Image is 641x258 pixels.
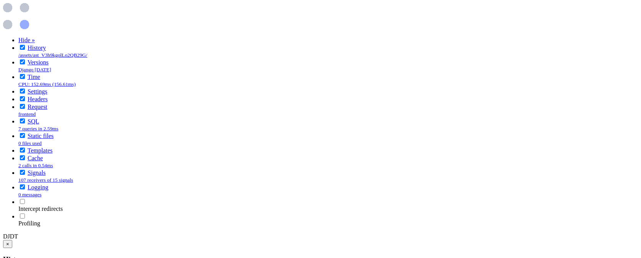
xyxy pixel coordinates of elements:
[18,205,638,212] div: Intercept redirects
[18,184,48,197] a: Logging0 messages
[18,155,53,168] a: Cache2 calls in 0.54ms
[18,177,73,183] small: 107 receivers of 15 signals
[18,74,76,87] a: TimeCPU: 152.69ms (156.61ms)
[18,192,41,197] small: 0 messages
[20,45,25,50] input: Disable for next and successive requests
[20,118,25,123] input: Disable for next and successive requests
[18,169,73,183] a: Signals107 receivers of 15 signals
[20,104,25,109] input: Disable for next and successive requests
[18,163,53,168] small: 2 calls in 0.54ms
[18,104,47,117] a: Requestfrontend
[18,67,51,72] small: Django [DATE]
[8,233,10,240] span: J
[18,81,76,87] small: CPU: 152.69ms (156.61ms)
[20,155,25,160] input: Disable for next and successive requests
[18,220,638,227] div: Profiling
[3,233,8,240] span: D
[18,37,35,43] a: Hide »
[18,52,87,58] small: /assets/ast_V3h9kgolLo2QB29G/
[20,199,25,204] input: Enable for next and successive requests
[18,118,58,131] a: SQL7 queries in 2.59ms
[18,59,51,72] a: VersionsDjango [DATE]
[20,74,25,79] input: Disable for next and successive requests
[3,240,12,248] button: ×
[20,170,25,175] input: Disable for next and successive requests
[20,148,25,153] input: Disable for next and successive requests
[28,88,47,95] a: Settings
[18,111,36,117] small: frontend
[20,59,25,64] input: Disable for next and successive requests
[18,126,58,131] small: 7 queries in 2.59ms
[18,133,54,146] a: Static files0 files used
[28,96,47,102] a: Headers
[20,89,25,94] input: Disable for next and successive requests
[18,140,42,146] small: 0 files used
[20,96,25,101] input: Disable for next and successive requests
[20,214,25,219] input: Enable for next and successive requests
[3,3,29,29] img: Loading...
[3,3,638,31] div: loading spinner
[20,133,25,138] input: Disable for next and successive requests
[20,184,25,189] input: Disable for next and successive requests
[3,233,638,240] div: Show toolbar
[28,147,53,154] a: Templates
[18,44,87,58] a: History/assets/ast_V3h9kgolLo2QB29G/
